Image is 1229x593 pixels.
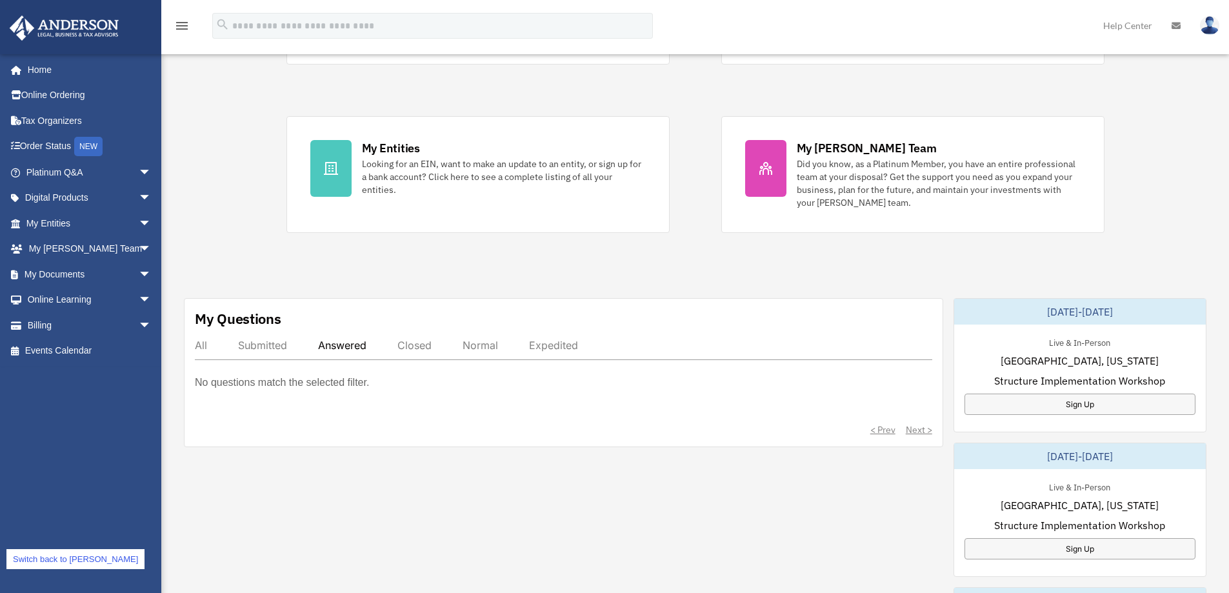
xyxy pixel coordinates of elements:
[195,309,281,328] div: My Questions
[9,83,171,108] a: Online Ordering
[1200,16,1219,35] img: User Pic
[215,17,230,32] i: search
[1001,353,1159,368] span: [GEOGRAPHIC_DATA], [US_STATE]
[9,134,171,160] a: Order StatusNEW
[954,299,1206,325] div: [DATE]-[DATE]
[994,518,1165,533] span: Structure Implementation Workshop
[174,18,190,34] i: menu
[9,338,171,364] a: Events Calendar
[9,210,171,236] a: My Entitiesarrow_drop_down
[463,339,498,352] div: Normal
[286,116,670,233] a: My Entities Looking for an EIN, want to make an update to an entity, or sign up for a bank accoun...
[139,159,165,186] span: arrow_drop_down
[994,373,1165,388] span: Structure Implementation Workshop
[195,339,207,352] div: All
[6,15,123,41] img: Anderson Advisors Platinum Portal
[797,140,937,156] div: My [PERSON_NAME] Team
[139,236,165,263] span: arrow_drop_down
[1039,479,1121,493] div: Live & In-Person
[1001,498,1159,513] span: [GEOGRAPHIC_DATA], [US_STATE]
[954,443,1206,469] div: [DATE]-[DATE]
[529,339,578,352] div: Expedited
[362,140,420,156] div: My Entities
[6,549,145,569] a: Switch back to [PERSON_NAME]
[139,185,165,212] span: arrow_drop_down
[174,23,190,34] a: menu
[9,185,171,211] a: Digital Productsarrow_drop_down
[74,137,103,156] div: NEW
[318,339,366,352] div: Answered
[9,287,171,313] a: Online Learningarrow_drop_down
[721,116,1104,233] a: My [PERSON_NAME] Team Did you know, as a Platinum Member, you have an entire professional team at...
[238,339,287,352] div: Submitted
[397,339,432,352] div: Closed
[964,538,1195,559] a: Sign Up
[1039,335,1121,348] div: Live & In-Person
[362,157,646,196] div: Looking for an EIN, want to make an update to an entity, or sign up for a bank account? Click her...
[9,57,165,83] a: Home
[9,108,171,134] a: Tax Organizers
[9,159,171,185] a: Platinum Q&Aarrow_drop_down
[9,236,171,262] a: My [PERSON_NAME] Teamarrow_drop_down
[9,261,171,287] a: My Documentsarrow_drop_down
[139,287,165,314] span: arrow_drop_down
[964,394,1195,415] a: Sign Up
[139,261,165,288] span: arrow_drop_down
[195,374,369,392] p: No questions match the selected filter.
[139,312,165,339] span: arrow_drop_down
[139,210,165,237] span: arrow_drop_down
[797,157,1081,209] div: Did you know, as a Platinum Member, you have an entire professional team at your disposal? Get th...
[9,312,171,338] a: Billingarrow_drop_down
